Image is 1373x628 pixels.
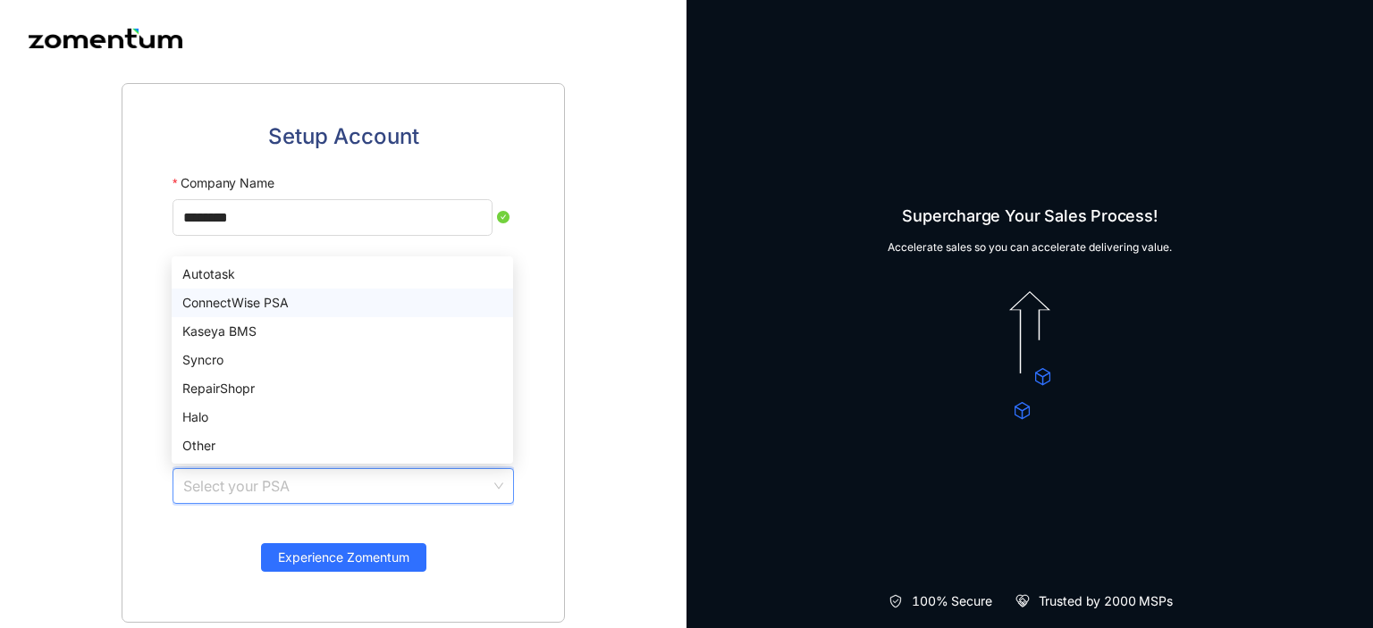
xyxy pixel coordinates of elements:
[182,264,502,284] div: Autotask
[172,317,513,346] div: Kaseya BMS
[268,120,419,154] span: Setup Account
[888,239,1172,255] span: Accelerate sales so you can accelerate delivering value.
[182,293,502,313] div: ConnectWise PSA
[182,379,502,398] div: RepairShopr
[172,289,513,317] div: ConnectWise PSA
[172,403,513,431] div: Halo
[172,346,513,374] div: Syncro
[182,407,502,427] div: Halo
[182,322,502,341] div: Kaseya BMS
[182,350,502,370] div: Syncro
[172,431,513,460] div: Other
[172,260,513,289] div: Autotask
[912,592,991,610] span: 100% Secure
[888,204,1172,229] span: Supercharge Your Sales Process!
[1039,592,1173,610] span: Trusted by 2000 MSPs
[261,543,426,572] button: Experience Zomentum
[182,436,502,456] div: Other
[173,167,274,199] label: Company Name
[173,199,493,235] input: Company Name
[172,374,513,403] div: RepairShopr
[29,29,182,48] img: Zomentum logo
[278,548,409,567] span: Experience Zomentum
